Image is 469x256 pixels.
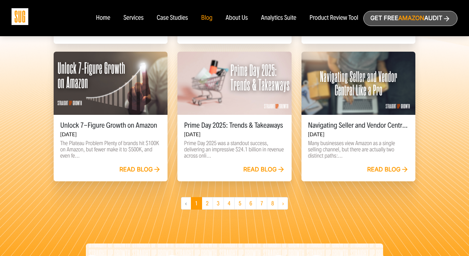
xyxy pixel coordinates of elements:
a: 3 [213,197,224,210]
a: Read blog [119,166,161,173]
h6: [DATE] [60,131,161,138]
a: 7 [256,197,267,210]
span: 1 [191,197,202,210]
p: Prime Day 2025 was a standout success, delivering an impressive $24.1 billion in revenue across o... [184,140,285,159]
p: Many businesses view Amazon as a single selling channel, but there are actually two distinct path... [308,140,409,159]
a: Home [96,14,110,22]
a: Blog [201,14,213,22]
p: The Plateau Problem Plenty of brands hit $100K on Amazon, but fewer make it to $500K, and even fe... [60,140,161,159]
a: 6 [245,197,256,210]
h5: Unlock 7-Figure Growth on Amazon [60,121,161,129]
a: 4 [223,197,235,210]
a: 2 [202,197,213,210]
span: Amazon [398,15,424,22]
a: Product Review Tool [309,14,358,22]
a: Read blog [243,166,285,173]
a: Analytics Suite [261,14,296,22]
a: 5 [234,197,246,210]
h6: [DATE] [308,131,409,138]
img: Sug [12,8,28,25]
a: Read blog [367,166,409,173]
a: About Us [226,14,248,22]
li: « Previous [181,197,191,210]
a: Case Studies [157,14,188,22]
h5: Navigating Seller and Vendor Central Like a Pro [308,121,409,129]
a: 8 [267,197,278,210]
h5: Prime Day 2025: Trends & Takeaways [184,121,285,129]
a: Next » [278,197,288,210]
a: Services [123,14,143,22]
h6: [DATE] [184,131,285,138]
a: Get freeAmazonAudit [363,11,457,26]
